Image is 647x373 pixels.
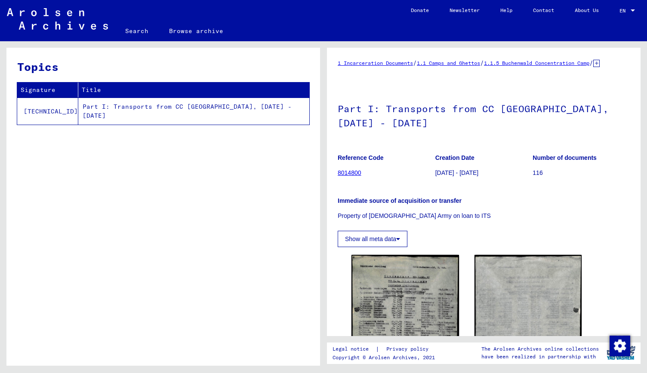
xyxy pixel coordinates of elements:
a: 8014800 [338,169,361,176]
a: 1.1.5 Buchenwald Concentration Camp [484,60,589,66]
h1: Part I: Transports from CC [GEOGRAPHIC_DATA], [DATE] - [DATE] [338,89,630,141]
a: 1 Incarceration Documents [338,60,413,66]
span: EN [619,8,629,14]
a: Browse archive [159,21,234,41]
img: yv_logo.png [605,342,637,364]
p: have been realized in partnership with [481,353,599,361]
th: Signature [17,83,78,98]
a: Legal notice [333,345,376,354]
div: Change consent [609,335,630,356]
p: The Arolsen Archives online collections [481,345,599,353]
p: [DATE] - [DATE] [435,168,533,177]
span: / [589,59,593,67]
th: Title [78,83,309,98]
a: Privacy policy [379,345,439,354]
b: Creation Date [435,154,474,161]
b: Reference Code [338,154,384,161]
b: Immediate source of acquisition or transfer [338,197,462,204]
p: Copyright © Arolsen Archives, 2021 [333,354,439,361]
td: Part I: Transports from CC [GEOGRAPHIC_DATA], [DATE] - [DATE] [78,98,309,125]
td: [TECHNICAL_ID] [17,98,78,125]
b: Number of documents [533,154,597,161]
h3: Topics [17,58,309,75]
span: / [413,59,417,67]
p: Property of [DEMOGRAPHIC_DATA] Army on loan to ITS [338,211,630,220]
p: 116 [533,168,630,177]
a: 1.1 Camps and Ghettos [417,60,480,66]
span: / [480,59,484,67]
a: Search [115,21,159,41]
div: | [333,345,439,354]
img: Change consent [610,336,630,356]
img: Arolsen_neg.svg [7,8,108,30]
button: Show all meta data [338,231,407,247]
